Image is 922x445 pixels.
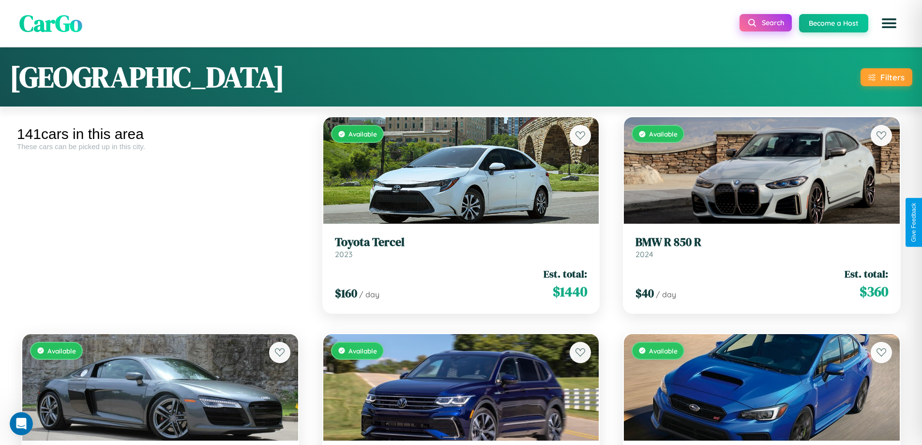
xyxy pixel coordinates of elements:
[910,203,917,242] div: Give Feedback
[635,285,654,301] span: $ 40
[10,412,33,435] iframe: Intercom live chat
[635,235,888,259] a: BMW R 850 R2024
[359,290,379,299] span: / day
[649,347,678,355] span: Available
[335,285,357,301] span: $ 160
[656,290,676,299] span: / day
[335,235,588,259] a: Toyota Tercel2023
[762,18,784,27] span: Search
[635,249,653,259] span: 2024
[860,282,888,301] span: $ 360
[544,267,587,281] span: Est. total:
[10,57,285,97] h1: [GEOGRAPHIC_DATA]
[17,142,303,151] div: These cars can be picked up in this city.
[880,72,905,82] div: Filters
[876,10,903,37] button: Open menu
[19,7,82,39] span: CarGo
[635,235,888,249] h3: BMW R 850 R
[348,347,377,355] span: Available
[861,68,912,86] button: Filters
[740,14,792,31] button: Search
[649,130,678,138] span: Available
[348,130,377,138] span: Available
[335,249,352,259] span: 2023
[799,14,868,32] button: Become a Host
[553,282,587,301] span: $ 1440
[335,235,588,249] h3: Toyota Tercel
[47,347,76,355] span: Available
[17,126,303,142] div: 141 cars in this area
[845,267,888,281] span: Est. total:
